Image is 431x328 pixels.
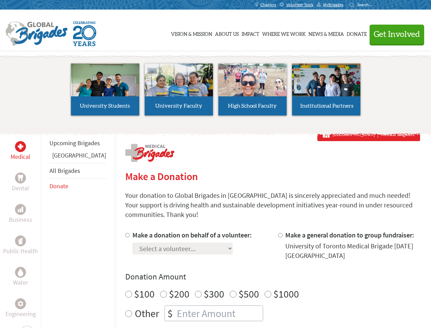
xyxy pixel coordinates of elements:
[49,182,68,190] a: Donate
[175,306,263,321] input: Enter Amount
[260,2,276,8] span: Chapters
[73,22,96,46] img: Global Brigades Celebrating 20 Years
[80,103,130,109] span: University Students
[52,151,106,159] a: [GEOGRAPHIC_DATA]
[218,64,287,115] a: High School Faculty
[3,235,38,256] a: Public HealthPublic Health
[323,2,343,8] span: MyBrigades
[12,173,29,193] a: DentalDental
[370,25,424,44] button: Get Involved
[204,287,224,300] label: $300
[12,183,29,193] p: Dental
[145,64,213,115] a: University Faculty
[15,298,26,309] div: Engineering
[15,141,26,152] div: Medical
[165,306,175,321] div: $
[347,16,367,50] a: Donate
[285,241,420,260] div: University of Toronto Medical Brigade [DATE] [GEOGRAPHIC_DATA]
[49,136,106,151] li: Upcoming Brigades
[262,16,306,50] a: Where We Work
[49,151,106,163] li: Greece
[18,268,23,276] img: Water
[18,175,23,181] img: Dental
[11,152,30,162] p: Medical
[3,246,38,256] p: Public Health
[286,2,313,8] span: Volunteer Tools
[125,271,420,282] h4: Donation Amount
[292,64,360,115] a: Institutional Partners
[374,30,420,39] span: Get Involved
[292,64,360,109] img: menu_brigades_submenu_4.jpg
[171,16,212,50] a: Vision & Mission
[300,103,354,109] span: Institutional Partners
[155,103,202,109] span: University Faculty
[15,204,26,215] div: Business
[18,207,23,212] img: Business
[215,16,239,50] a: About Us
[18,301,23,306] img: Engineering
[228,103,277,109] span: High School Faculty
[13,267,28,287] a: WaterWater
[49,179,106,194] li: Donate
[71,64,139,115] a: University Students
[5,22,68,46] img: Global Brigades Logo
[13,278,28,287] p: Water
[132,231,252,239] label: Make a donation on behalf of a volunteer:
[11,141,30,162] a: MedicalMedical
[285,231,414,239] label: Make a general donation to group fundraiser:
[15,267,26,278] div: Water
[9,215,32,224] p: Business
[308,16,344,50] a: News & Media
[15,173,26,183] div: Dental
[5,309,36,319] p: Engineering
[125,170,420,182] h2: Make a Donation
[273,287,299,300] label: $1000
[18,144,23,149] img: Medical
[125,144,174,162] img: logo-medical.png
[49,167,80,175] a: All Brigades
[9,204,32,224] a: BusinessBusiness
[135,305,159,321] label: Other
[5,298,36,319] a: EngineeringEngineering
[218,64,287,97] img: menu_brigades_submenu_3.jpg
[169,287,189,300] label: $200
[15,235,26,246] div: Public Health
[357,2,377,7] input: Search...
[145,64,213,109] img: menu_brigades_submenu_2.jpg
[239,287,259,300] label: $500
[49,163,106,179] li: All Brigades
[18,237,23,244] img: Public Health
[125,191,420,219] p: Your donation to Global Brigades in [GEOGRAPHIC_DATA] is sincerely appreciated and much needed! Y...
[49,139,100,147] a: Upcoming Brigades
[71,64,139,109] img: menu_brigades_submenu_1.jpg
[242,16,259,50] a: Impact
[134,287,155,300] label: $100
